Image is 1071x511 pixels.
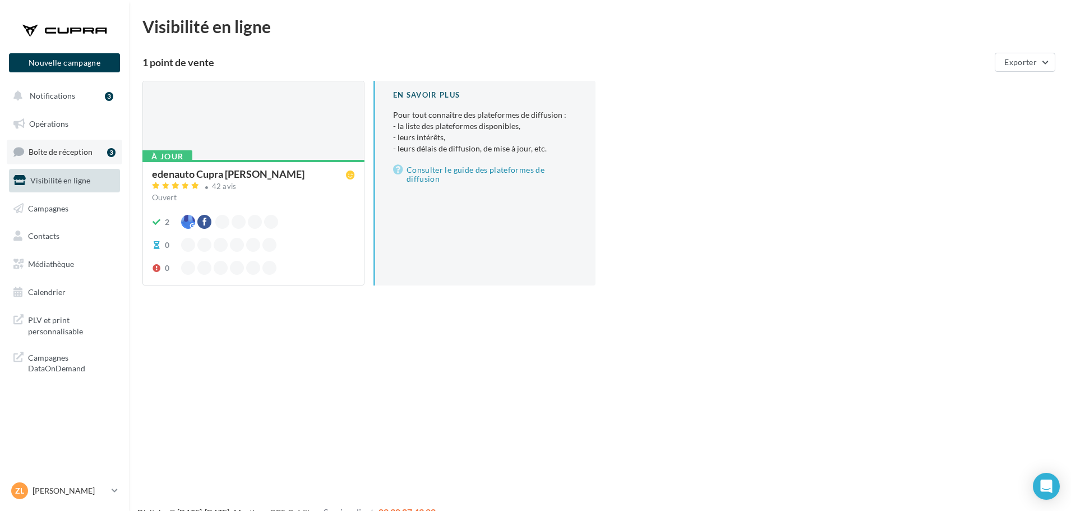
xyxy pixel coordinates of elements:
span: Zl [15,485,24,496]
div: 0 [165,240,169,251]
a: Campagnes [7,197,122,220]
a: Calendrier [7,280,122,304]
div: 42 avis [212,183,237,190]
div: Open Intercom Messenger [1033,473,1060,500]
li: - leurs intérêts, [393,132,578,143]
div: En savoir plus [393,90,578,100]
div: 0 [165,263,169,274]
div: 3 [105,92,113,101]
div: edenauto Cupra [PERSON_NAME] [152,169,304,179]
span: Campagnes DataOnDemand [28,350,116,374]
a: Consulter le guide des plateformes de diffusion [393,163,578,186]
a: Visibilité en ligne [7,169,122,192]
div: 2 [165,217,169,228]
button: Notifications 3 [7,84,118,108]
button: Exporter [995,53,1055,72]
a: Zl [PERSON_NAME] [9,480,120,501]
p: Pour tout connaître des plateformes de diffusion : [393,109,578,154]
span: Calendrier [28,287,66,297]
div: À jour [142,150,192,163]
a: Opérations [7,112,122,136]
li: - leurs délais de diffusion, de mise à jour, etc. [393,143,578,154]
span: Contacts [28,231,59,241]
a: Campagnes DataOnDemand [7,346,122,379]
button: Nouvelle campagne [9,53,120,72]
a: Boîte de réception3 [7,140,122,164]
span: Notifications [30,91,75,100]
a: PLV et print personnalisable [7,308,122,341]
a: Contacts [7,224,122,248]
span: Visibilité en ligne [30,176,90,185]
div: Visibilité en ligne [142,18,1058,35]
p: [PERSON_NAME] [33,485,107,496]
span: Ouvert [152,192,177,202]
span: Boîte de réception [29,147,93,156]
span: Opérations [29,119,68,128]
li: - la liste des plateformes disponibles, [393,121,578,132]
div: 3 [107,148,116,157]
span: Campagnes [28,203,68,213]
span: Médiathèque [28,259,74,269]
div: 1 point de vente [142,57,990,67]
span: Exporter [1004,57,1037,67]
span: PLV et print personnalisable [28,312,116,337]
a: 42 avis [152,181,355,194]
a: Médiathèque [7,252,122,276]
